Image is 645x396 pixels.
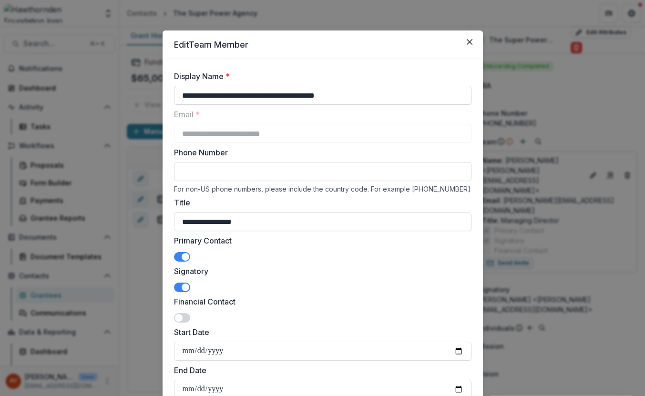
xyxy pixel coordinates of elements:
[174,326,466,338] label: Start Date
[174,197,466,208] label: Title
[174,109,466,120] label: Email
[174,365,466,376] label: End Date
[174,185,471,193] div: For non-US phone numbers, please include the country code. For example [PHONE_NUMBER]
[462,34,477,50] button: Close
[174,71,466,82] label: Display Name
[174,235,466,246] label: Primary Contact
[174,265,466,277] label: Signatory
[174,147,466,158] label: Phone Number
[174,296,466,307] label: Financial Contact
[163,30,483,59] header: Edit Team Member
